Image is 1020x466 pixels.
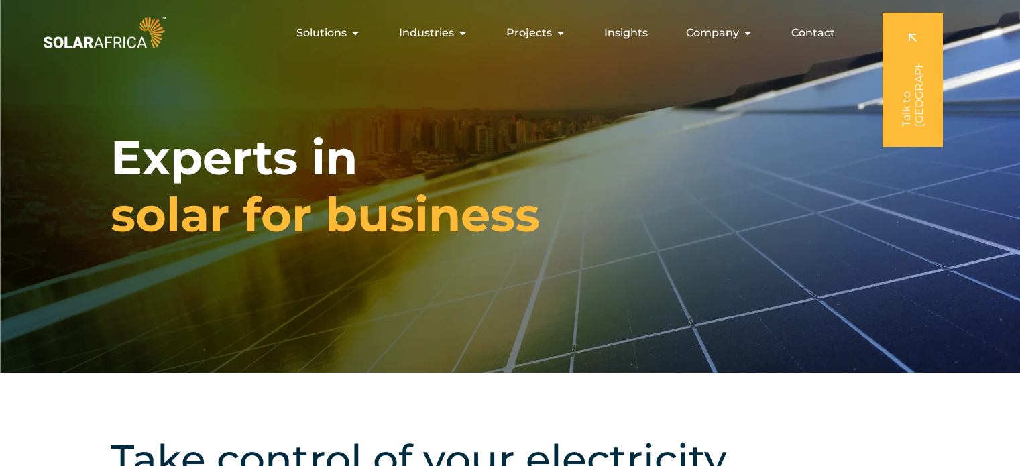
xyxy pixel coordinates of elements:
[399,25,454,41] span: Industries
[506,25,552,41] span: Projects
[168,19,846,46] nav: Menu
[686,25,739,41] span: Company
[604,25,648,41] a: Insights
[111,129,540,243] h1: Experts in
[296,25,347,41] span: Solutions
[111,186,540,243] span: solar for business
[168,19,846,46] div: Menu Toggle
[791,25,835,41] a: Contact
